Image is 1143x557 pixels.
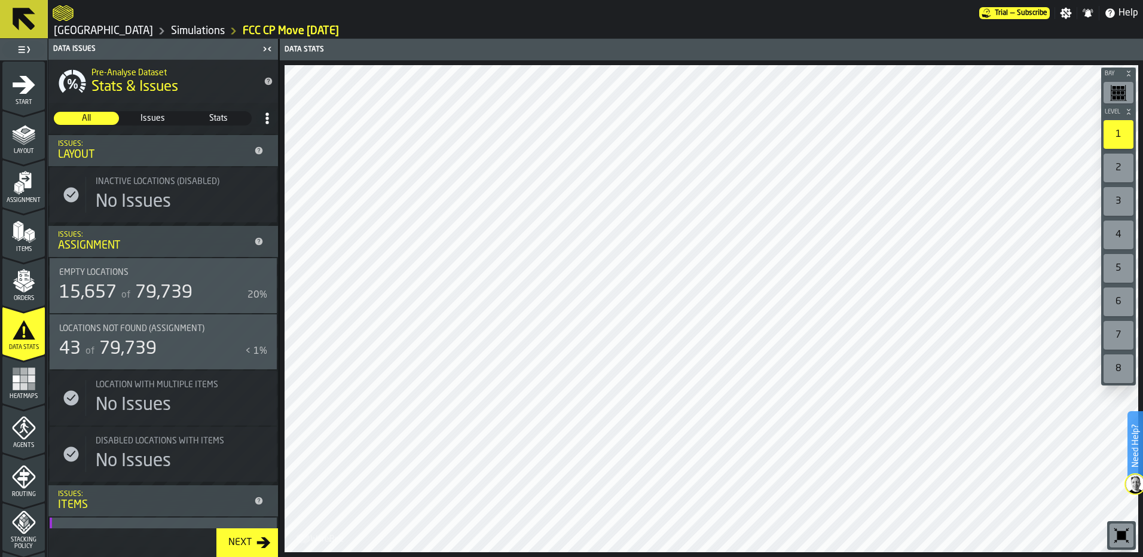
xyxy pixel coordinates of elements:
[2,307,45,354] li: menu Data Stats
[85,347,94,356] span: of
[1055,7,1077,19] label: button-toggle-Settings
[2,393,45,400] span: Heatmaps
[1101,68,1136,79] button: button-
[50,371,277,426] div: stat-Location with multiple Items
[171,25,225,38] a: link-to-/wh/i/b8e8645a-5c77-43f4-8135-27e3a4d97801
[2,148,45,155] span: Layout
[96,380,267,390] div: Title
[54,25,153,38] a: link-to-/wh/i/b8e8645a-5c77-43f4-8135-27e3a4d97801
[59,268,267,277] div: Title
[120,111,186,126] label: button-switch-multi-Issues
[1104,187,1133,216] div: 3
[58,490,249,498] div: Issues:
[53,24,1138,38] nav: Breadcrumb
[1104,354,1133,383] div: 8
[2,405,45,452] li: menu Agents
[1101,319,1136,352] div: button-toolbar-undefined
[979,7,1050,19] a: link-to-/wh/i/b8e8645a-5c77-43f4-8135-27e3a4d97801/pricing/
[50,167,277,222] div: stat-Inactive Locations (Disabled)
[120,112,185,125] div: thumb
[1102,71,1123,77] span: Bay
[287,526,354,550] a: logo-header
[1104,154,1133,182] div: 2
[185,111,252,126] label: button-switch-multi-Stats
[91,66,254,78] h2: Sub Title
[53,111,120,126] label: button-switch-multi-All
[280,39,1143,60] header: Data Stats
[1101,106,1136,118] button: button-
[1077,7,1099,19] label: button-toggle-Notifications
[50,427,277,482] div: stat-Disabled locations with Items
[2,344,45,351] span: Data Stats
[2,197,45,204] span: Assignment
[96,380,253,390] div: Title
[1010,9,1014,17] span: —
[48,39,278,60] header: Data Issues
[1099,6,1143,20] label: button-toggle-Help
[2,41,45,58] label: button-toggle-Toggle Full Menu
[2,454,45,501] li: menu Routing
[1107,521,1136,550] div: button-toolbar-undefined
[1102,109,1123,115] span: Level
[59,338,81,360] div: 43
[259,42,276,56] label: button-toggle-Close me
[247,288,267,302] div: 20%
[2,491,45,498] span: Routing
[2,160,45,207] li: menu Assignment
[1104,321,1133,350] div: 7
[2,258,45,305] li: menu Orders
[1101,352,1136,385] div: button-toolbar-undefined
[58,231,249,239] div: Issues:
[58,148,249,161] div: Layout
[2,111,45,158] li: menu Layout
[59,282,117,304] div: 15,657
[96,436,267,446] div: Title
[59,324,267,333] div: Title
[96,451,171,472] div: No Issues
[2,246,45,253] span: Items
[96,394,171,416] div: No Issues
[186,112,251,125] div: thumb
[53,2,74,24] a: logo-header
[216,528,278,557] button: button-Next
[96,177,267,186] div: Title
[59,324,253,333] div: Title
[121,112,185,124] span: Issues
[1101,185,1136,218] div: button-toolbar-undefined
[2,62,45,109] li: menu Start
[1017,9,1047,17] span: Subscribe
[1101,118,1136,151] div: button-toolbar-undefined
[1118,6,1138,20] span: Help
[96,177,253,186] div: Title
[58,140,249,148] div: Issues:
[50,314,277,369] div: stat-Locations not found (Assignment)
[1101,79,1136,106] div: button-toolbar-undefined
[96,436,224,446] span: Disabled locations with Items
[224,535,256,550] div: Next
[59,268,129,277] span: Empty locations
[1129,412,1142,479] label: Need Help?
[1101,252,1136,285] div: button-toolbar-undefined
[995,9,1008,17] span: Trial
[2,99,45,106] span: Start
[51,45,259,53] div: Data Issues
[1104,287,1133,316] div: 6
[2,356,45,403] li: menu Heatmaps
[50,258,277,313] div: stat-Empty locations
[245,344,267,359] div: < 1%
[135,284,192,302] span: 79,739
[282,45,713,54] div: Data Stats
[1101,285,1136,319] div: button-toolbar-undefined
[59,268,253,277] div: Title
[58,239,249,252] div: Assignment
[243,25,339,38] a: link-to-/wh/i/b8e8645a-5c77-43f4-8135-27e3a4d97801/simulations/ce584dbd-48ad-431f-94fb-6c3888eeb9ea
[2,295,45,302] span: Orders
[54,112,118,124] span: All
[58,498,249,512] div: Items
[1104,221,1133,249] div: 4
[99,340,157,358] span: 79,739
[2,503,45,550] li: menu Stacking Policy
[187,112,250,124] span: Stats
[96,436,253,446] div: Title
[2,442,45,449] span: Agents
